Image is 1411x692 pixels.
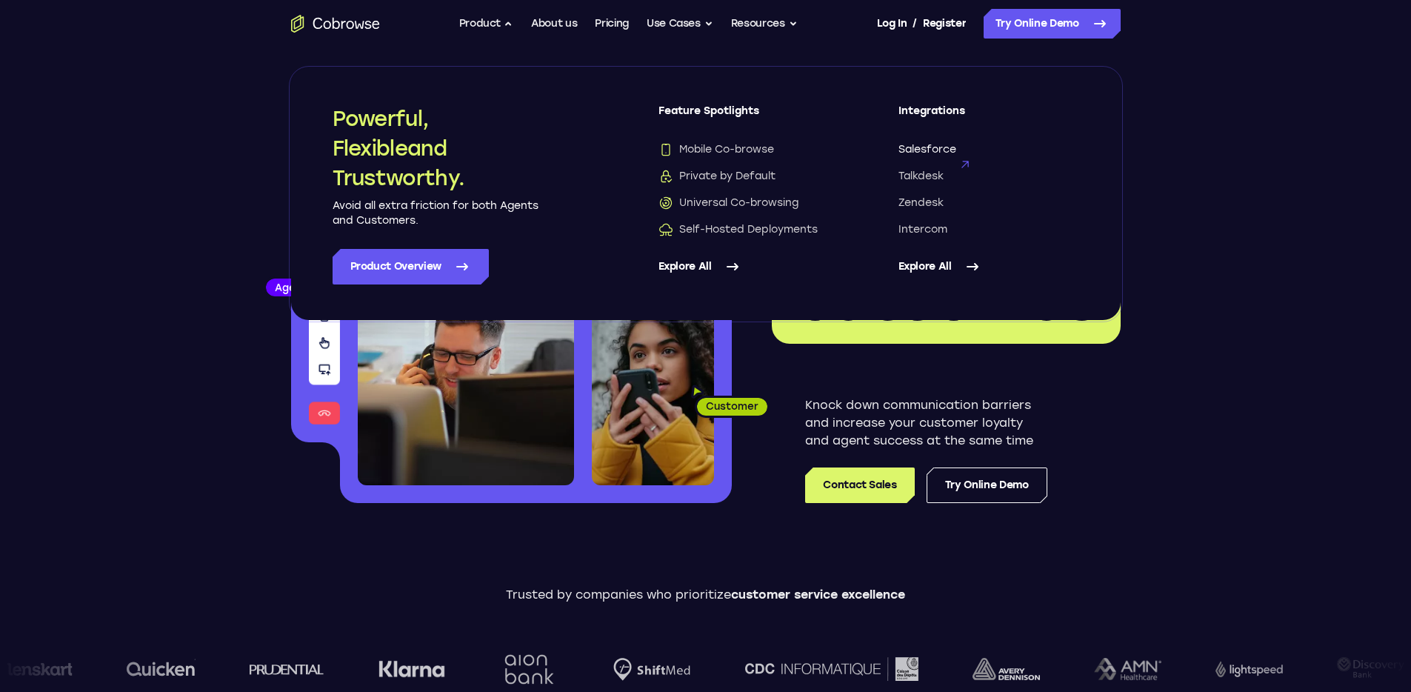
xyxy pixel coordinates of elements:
a: Go to the home page [291,15,380,33]
button: Use Cases [647,9,713,39]
a: Zendesk [898,196,1079,210]
img: Klarna [376,660,443,678]
img: Universal Co-browsing [658,196,673,210]
span: Zendesk [898,196,944,210]
img: Lightspeed [1213,661,1281,676]
a: Mobile Co-browseMobile Co-browse [658,142,839,157]
a: Explore All [658,249,839,285]
img: Self-Hosted Deployments [658,222,673,237]
button: Product [459,9,514,39]
img: prudential [247,663,322,675]
span: Integrations [898,104,1079,130]
span: Mobile Co-browse [658,142,774,157]
img: CDC Informatique [742,657,915,680]
span: Intercom [898,222,947,237]
span: Private by Default [658,169,775,184]
h2: Powerful, Flexible and Trustworthy. [333,104,540,193]
span: Self-Hosted Deployments [658,222,818,237]
img: avery-dennison [970,658,1038,680]
img: A customer support agent talking on the phone [358,221,574,485]
a: Log In [877,9,907,39]
img: Private by Default [658,169,673,184]
a: Contact Sales [805,468,914,503]
button: Resources [731,9,798,39]
p: Avoid all extra friction for both Agents and Customers. [333,199,540,228]
a: Universal Co-browsingUniversal Co-browsing [658,196,839,210]
span: Salesforce [898,142,956,157]
a: Pricing [595,9,629,39]
a: Talkdesk [898,169,1079,184]
span: Talkdesk [898,169,944,184]
span: customer service excellence [731,588,905,602]
a: Register [923,9,966,39]
a: About us [531,9,577,39]
img: Mobile Co-browse [658,142,673,157]
a: Explore All [898,249,1079,285]
span: Feature Spotlights [658,104,839,130]
img: Shiftmed [611,658,688,681]
a: Private by DefaultPrivate by Default [658,169,839,184]
span: / [913,15,917,33]
span: Universal Co-browsing [658,196,798,210]
a: Salesforce [898,142,1079,157]
img: AMN Healthcare [1092,658,1159,681]
a: Intercom [898,222,1079,237]
a: Try Online Demo [927,468,1047,503]
a: Try Online Demo [984,9,1121,39]
p: Knock down communication barriers and increase your customer loyalty and agent success at the sam... [805,396,1047,450]
a: Self-Hosted DeploymentsSelf-Hosted Deployments [658,222,839,237]
img: A customer holding their phone [592,310,714,485]
a: Product Overview [333,249,489,285]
